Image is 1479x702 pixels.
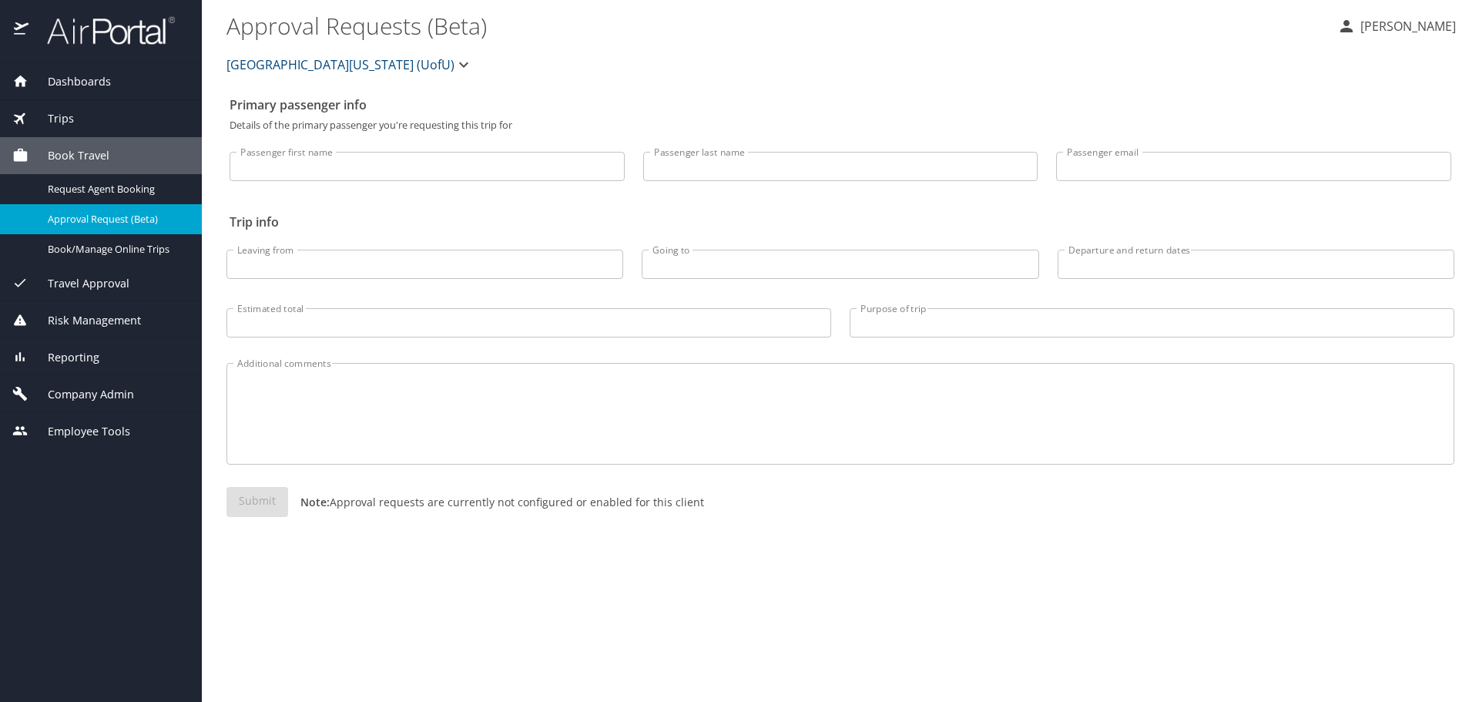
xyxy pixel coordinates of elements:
[300,495,330,509] strong: Note:
[29,312,141,329] span: Risk Management
[288,494,704,510] p: Approval requests are currently not configured or enabled for this client
[220,49,479,80] button: [GEOGRAPHIC_DATA][US_STATE] (UofU)
[48,212,183,227] span: Approval Request (Beta)
[14,15,30,45] img: icon-airportal.png
[30,15,175,45] img: airportal-logo.png
[48,242,183,257] span: Book/Manage Online Trips
[230,120,1451,130] p: Details of the primary passenger you're requesting this trip for
[226,2,1325,49] h1: Approval Requests (Beta)
[48,182,183,196] span: Request Agent Booking
[29,423,130,440] span: Employee Tools
[29,110,74,127] span: Trips
[230,210,1451,234] h2: Trip info
[1331,12,1462,40] button: [PERSON_NAME]
[29,147,109,164] span: Book Travel
[29,73,111,90] span: Dashboards
[1356,17,1456,35] p: [PERSON_NAME]
[230,92,1451,117] h2: Primary passenger info
[29,275,129,292] span: Travel Approval
[29,386,134,403] span: Company Admin
[226,54,454,76] span: [GEOGRAPHIC_DATA][US_STATE] (UofU)
[29,349,99,366] span: Reporting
